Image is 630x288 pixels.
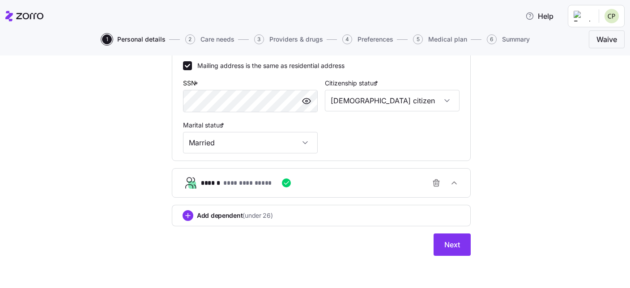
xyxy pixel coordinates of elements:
span: Preferences [358,36,393,42]
span: Next [444,239,460,250]
img: Employer logo [574,11,592,21]
span: Providers & drugs [269,36,323,42]
span: Add dependent [197,211,273,220]
a: 1Personal details [100,34,166,44]
button: Waive [589,30,625,48]
button: 6Summary [487,34,530,44]
span: 4 [342,34,352,44]
button: 1Personal details [102,34,166,44]
span: Summary [502,36,530,42]
label: SSN [183,78,200,88]
svg: add icon [183,210,193,221]
span: 5 [413,34,423,44]
span: Personal details [117,36,166,42]
span: Waive [596,34,617,45]
input: Select citizenship status [325,90,460,111]
button: 5Medical plan [413,34,467,44]
button: Next [434,233,471,256]
span: 3 [254,34,264,44]
label: Citizenship status [325,78,380,88]
span: 2 [185,34,195,44]
span: 6 [487,34,497,44]
span: Care needs [200,36,234,42]
button: 4Preferences [342,34,393,44]
button: 3Providers & drugs [254,34,323,44]
span: (under 26) [243,211,272,220]
input: Select marital status [183,132,318,153]
button: Help [518,7,561,25]
span: Medical plan [428,36,467,42]
label: Mailing address is the same as residential address [192,61,345,70]
img: edee490aa30503d67d9cfe6ae8cb88a3 [604,9,619,23]
span: 1 [102,34,112,44]
label: Marital status [183,120,226,130]
span: Help [525,11,553,21]
button: 2Care needs [185,34,234,44]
